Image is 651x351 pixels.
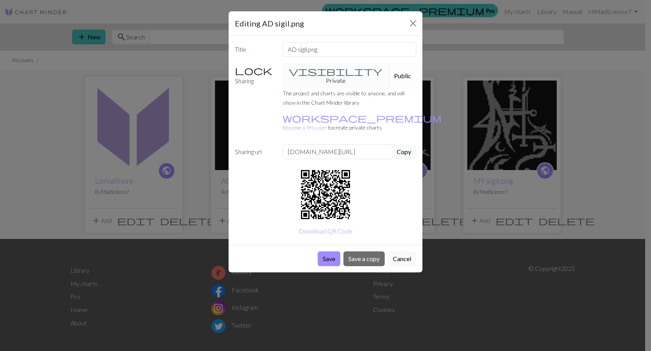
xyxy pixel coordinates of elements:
[283,112,442,123] span: workspace_premium
[294,224,357,239] button: Download QR Code
[389,63,416,88] button: Public
[407,17,419,30] button: Close
[230,63,278,88] label: Sharing
[230,144,278,159] label: Sharing url
[283,115,442,131] small: to create private charts
[392,144,416,159] button: Copy
[343,251,385,266] button: Save a copy
[235,18,304,29] h5: Editing AD sigil.png
[388,251,416,266] button: Cancel
[283,115,442,131] a: Become a Pro user
[230,42,278,57] label: Title
[318,251,340,266] button: Save
[283,90,405,106] small: The project and charts are visible to anyone, and will show in the Chart Minder library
